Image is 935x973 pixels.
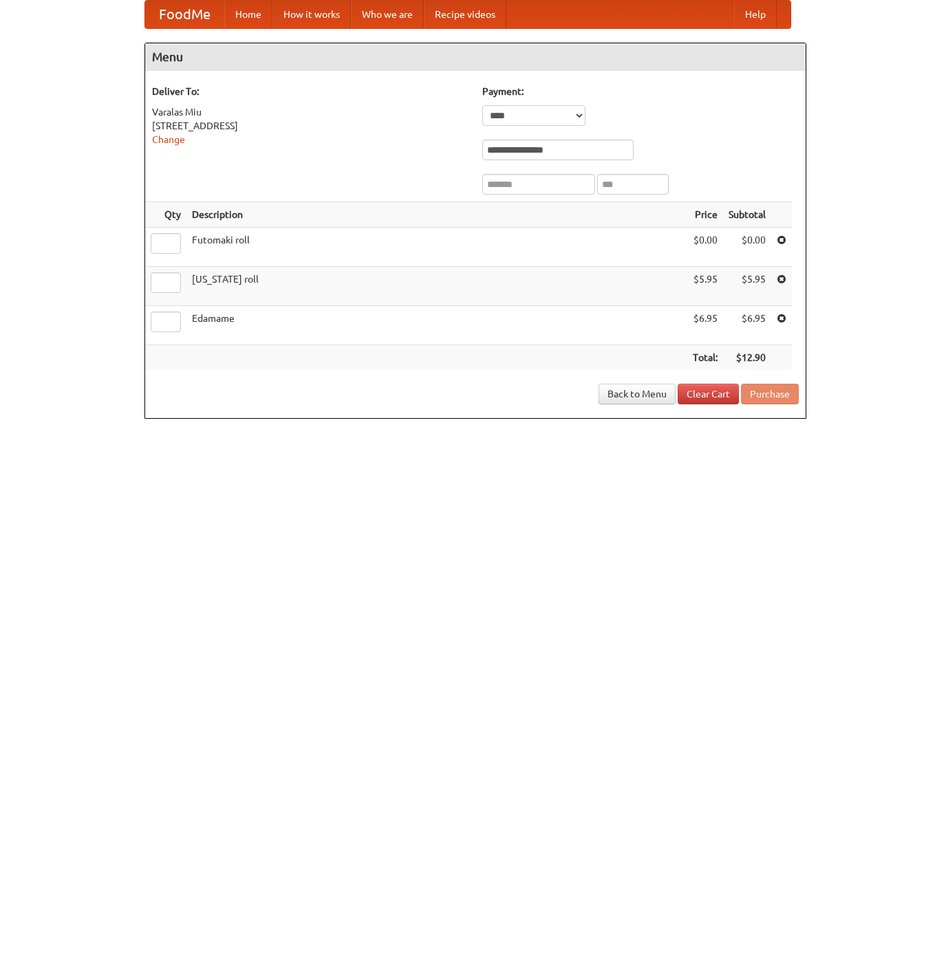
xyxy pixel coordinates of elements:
th: Subtotal [723,202,771,228]
h5: Deliver To: [152,85,469,98]
a: Help [734,1,777,28]
a: FoodMe [145,1,224,28]
a: Who we are [351,1,424,28]
td: Edamame [186,306,687,345]
th: Qty [145,202,186,228]
div: Varalas Miu [152,105,469,119]
h5: Payment: [482,85,799,98]
td: [US_STATE] roll [186,267,687,306]
th: Price [687,202,723,228]
div: [STREET_ADDRESS] [152,119,469,133]
a: Home [224,1,272,28]
td: $0.00 [723,228,771,267]
td: $6.95 [687,306,723,345]
a: How it works [272,1,351,28]
td: $6.95 [723,306,771,345]
th: Description [186,202,687,228]
a: Clear Cart [678,384,739,404]
th: Total: [687,345,723,371]
a: Recipe videos [424,1,506,28]
td: $5.95 [687,267,723,306]
td: $0.00 [687,228,723,267]
th: $12.90 [723,345,771,371]
h4: Menu [145,43,806,71]
a: Change [152,134,185,145]
td: $5.95 [723,267,771,306]
td: Futomaki roll [186,228,687,267]
button: Purchase [741,384,799,404]
a: Back to Menu [599,384,676,404]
